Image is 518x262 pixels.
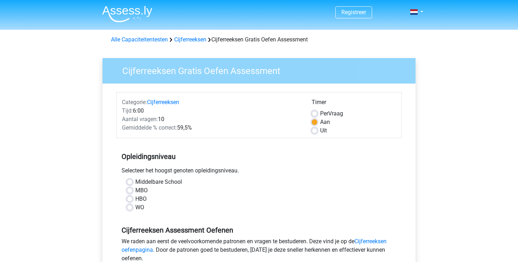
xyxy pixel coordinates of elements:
[147,99,179,106] a: Cijferreeksen
[117,107,306,115] div: 6:00
[174,36,206,43] a: Cijferreeksen
[135,203,144,212] label: WO
[135,186,148,195] label: MBO
[108,35,410,44] div: Cijferreeksen Gratis Oefen Assessment
[102,6,152,22] img: Assessly
[320,110,328,117] span: Per
[135,178,182,186] label: Middelbare School
[135,195,147,203] label: HBO
[122,149,396,164] h5: Opleidingsniveau
[114,63,410,76] h3: Cijferreeksen Gratis Oefen Assessment
[116,166,402,178] div: Selecteer het hoogst genoten opleidingsniveau.
[320,118,330,126] label: Aan
[122,107,133,114] span: Tijd:
[122,124,177,131] span: Gemiddelde % correct:
[122,116,158,123] span: Aantal vragen:
[111,36,168,43] a: Alle Capaciteitentesten
[117,124,306,132] div: 59,5%
[341,9,366,16] a: Registreer
[312,98,396,109] div: Timer
[320,126,327,135] label: Uit
[122,99,147,106] span: Categorie:
[320,109,343,118] label: Vraag
[117,115,306,124] div: 10
[122,226,396,234] h5: Cijferreeksen Assessment Oefenen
